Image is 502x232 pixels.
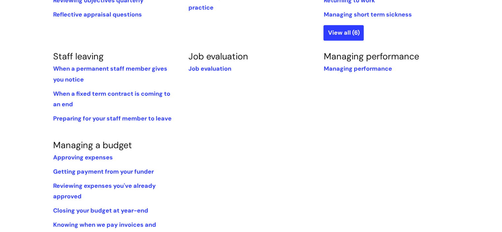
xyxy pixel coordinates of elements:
[53,207,148,215] a: Closing your budget at year-end
[53,153,113,161] a: Approving expenses
[53,168,154,176] a: Getting payment from your funder
[188,50,248,62] a: Job evaluation
[53,50,104,62] a: Staff leaving
[323,11,412,18] a: Managing short term sickness
[323,25,364,40] a: View all (6)
[53,115,172,122] a: Preparing for your staff member to leave
[323,65,392,73] a: Managing performance
[53,182,156,200] a: Reviewing expenses you've already approved
[53,65,167,83] a: When a permanent staff member gives you notice
[53,11,142,18] a: Reflective appraisal questions
[188,65,231,73] a: Job evaluation
[53,90,170,108] a: When a fixed term contract is coming to an end
[53,139,132,151] a: Managing a budget
[323,50,419,62] a: Managing performance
